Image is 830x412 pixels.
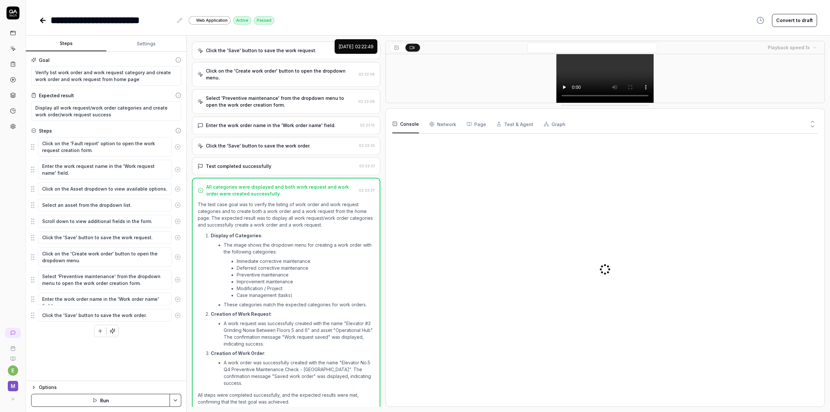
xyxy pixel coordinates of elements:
[8,381,18,391] span: M
[233,16,251,25] div: Active
[31,309,181,322] div: Suggestions
[224,301,374,308] li: These categories match the expected categories for work orders.
[237,278,374,285] li: Improvement maintenance
[206,47,316,54] div: Click the 'Save' button to save the work request.
[338,43,373,50] div: [DATE] 02:22:49
[172,293,184,306] button: Remove step
[211,233,261,238] strong: Display of Categories
[359,144,375,148] time: 02:23:25
[172,215,184,228] button: Remove step
[172,199,184,212] button: Remove step
[3,341,23,351] a: Book a call with us
[224,320,374,347] li: A work request was successfully created with the name "Elevator #3 Grinding Noise Between Floors ...
[198,392,374,405] p: All steps were completed successfully, and the expected results were met, confirming that the tes...
[172,182,184,195] button: Remove step
[224,359,374,386] li: A work order was successfully created with the name "Elevator No.5 Q4 Preventive Maintenance Chec...
[172,309,184,322] button: Remove step
[237,258,374,265] li: Immediate corrective maintenance
[31,231,181,244] div: Suggestions
[26,36,106,52] button: Steps
[31,159,181,180] div: Suggestions
[429,115,456,133] button: Network
[360,123,375,128] time: 02:23:15
[198,201,374,228] p: The test case goal was to verify the listing of work order and work request categories and to cre...
[31,394,170,407] button: Run
[359,188,374,193] time: 02:23:37
[31,247,181,267] div: Suggestions
[254,16,274,25] div: Passed
[359,164,375,169] time: 02:23:37
[31,198,181,212] div: Suggestions
[211,350,374,357] p: :
[544,115,565,133] button: Graph
[39,57,50,64] div: Goal
[237,271,374,278] li: Preventive maintenance
[8,365,18,376] button: e
[3,376,23,393] button: M
[206,183,356,197] div: All categories were displayed and both work request and work order were created successfully.
[496,115,533,133] button: Test & Agent
[358,99,375,104] time: 02:23:06
[206,163,271,170] div: Test completed successfully
[392,115,419,133] button: Console
[211,311,374,317] p: :
[172,163,184,176] button: Remove step
[237,285,374,292] li: Modification / Project
[172,273,184,286] button: Remove step
[768,44,810,51] div: Playback speed:
[772,14,817,27] button: Convert to draft
[31,215,181,228] div: Suggestions
[39,92,74,99] div: Expected result
[206,122,336,129] div: Enter the work order name in the 'Work order name' field.
[31,383,181,391] button: Options
[5,328,21,338] a: New conversation
[206,142,311,149] div: Click the 'Save' button to save the work order.
[211,350,264,356] strong: Creation of Work Order
[31,137,181,157] div: Suggestions
[467,115,486,133] button: Page
[172,231,184,244] button: Remove step
[31,182,181,196] div: Suggestions
[196,18,228,23] span: Web Application
[237,292,374,299] li: Case management (tasks)
[753,14,768,27] button: View version history
[189,16,231,25] a: Web Application
[206,67,356,81] div: Click on the 'Create work order' button to open the dropdown menu.
[237,265,374,271] li: Deferred corrective maintenance
[211,232,374,239] p: :
[39,383,181,391] div: Options
[359,72,375,77] time: 02:22:58
[172,251,184,264] button: Remove step
[211,311,271,317] strong: Creation of Work Request
[206,95,356,108] div: Select 'Preventive maintenance' from the dropdown menu to open the work order creation form.
[31,270,181,290] div: Suggestions
[106,36,187,52] button: Settings
[224,241,374,300] li: The image shows the dropdown menu for creating a work order with the following categories:
[31,292,181,306] div: Suggestions
[172,140,184,153] button: Remove step
[39,127,52,134] div: Steps
[3,351,23,361] a: Documentation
